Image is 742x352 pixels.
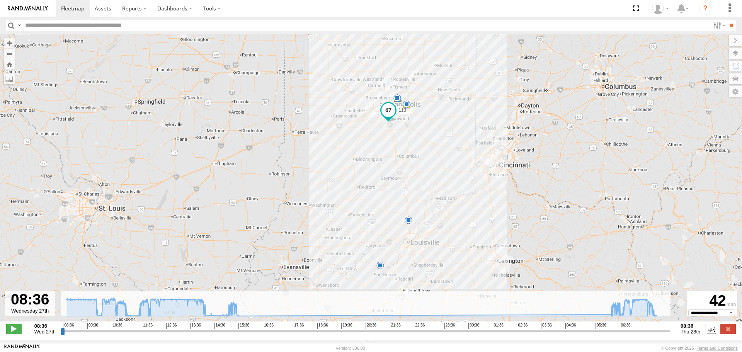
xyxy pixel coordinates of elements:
[720,324,736,334] label: Close
[4,344,40,352] a: Visit our Website
[4,73,15,84] label: Measure
[4,59,15,70] button: Zoom Home
[444,323,455,329] span: 23:36
[214,323,225,329] span: 14:36
[317,323,328,329] span: 18:36
[493,323,504,329] span: 01:36
[142,323,153,329] span: 11:36
[87,323,98,329] span: 09:36
[398,107,406,113] span: 113
[710,20,727,31] label: Search Filter Options
[63,323,74,329] span: 08:36
[699,2,711,15] i: ?
[414,323,425,329] span: 22:36
[4,38,15,48] button: Zoom in
[34,323,56,329] strong: 08:36
[697,346,738,350] a: Terms and Conditions
[4,48,15,59] button: Zoom out
[649,3,672,14] div: Brandon Hickerson
[166,323,177,329] span: 12:36
[681,329,700,335] span: Thu 28th Aug 2025
[16,20,22,31] label: Search Query
[620,323,631,329] span: 06:36
[8,6,48,11] img: rand-logo.svg
[190,323,201,329] span: 13:36
[366,323,376,329] span: 20:36
[341,323,352,329] span: 19:36
[565,323,576,329] span: 04:36
[293,323,304,329] span: 17:36
[263,323,274,329] span: 16:36
[517,323,528,329] span: 02:36
[729,86,742,97] label: Map Settings
[34,329,56,335] span: Wed 27th Aug 2025
[596,323,606,329] span: 05:36
[681,323,700,329] strong: 08:36
[688,292,736,309] div: 42
[336,346,365,350] div: Version: 306.00
[238,323,249,329] span: 15:36
[112,323,123,329] span: 10:36
[390,323,401,329] span: 21:36
[6,324,22,334] label: Play/Stop
[661,346,738,350] div: © Copyright 2025 -
[468,323,479,329] span: 00:36
[541,323,552,329] span: 03:36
